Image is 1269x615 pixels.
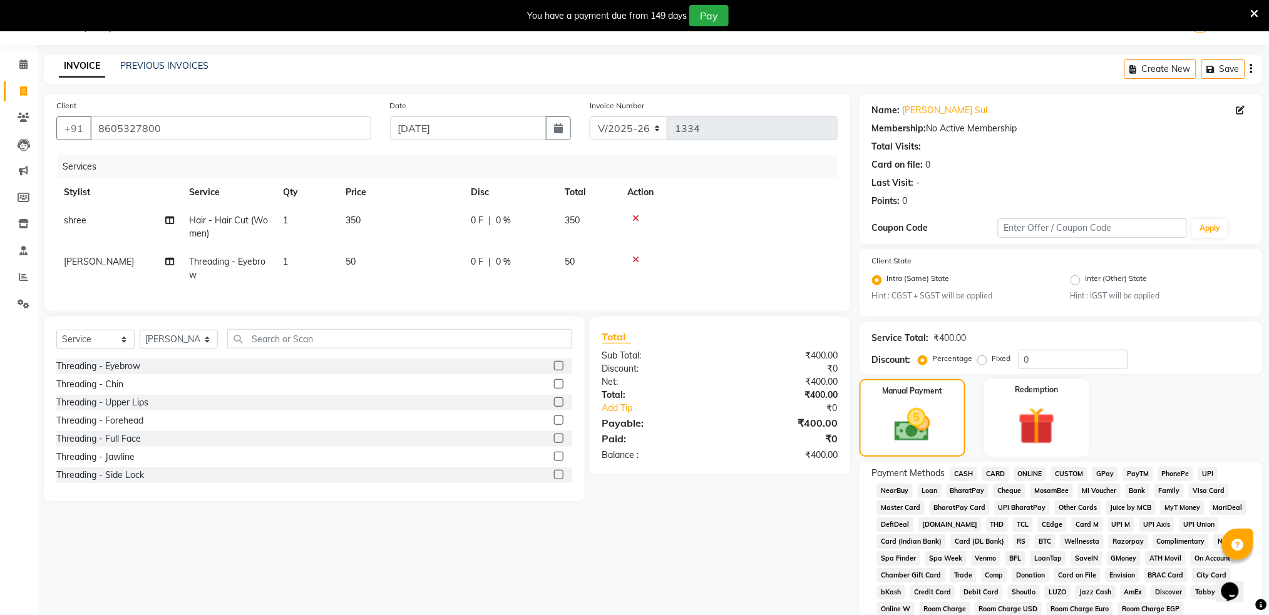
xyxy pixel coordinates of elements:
[1035,534,1056,549] span: BTC
[994,484,1025,498] span: Cheque
[872,140,922,153] div: Total Visits:
[1153,534,1210,549] span: Complimentary
[872,122,1250,135] div: No Active Membership
[1214,534,1234,549] span: Nift
[872,221,998,235] div: Coupon Code
[951,534,1009,549] span: Card (DL Bank)
[593,389,720,402] div: Total:
[918,484,942,498] span: Loan
[90,116,371,140] input: Search by Name/Mobile/Email/Code
[1030,484,1073,498] span: MosamBee
[903,195,908,208] div: 0
[1078,484,1121,498] span: MI Voucher
[1054,568,1101,582] span: Card on File
[1014,467,1047,481] span: ONLINE
[689,5,729,26] button: Pay
[1154,484,1184,498] span: Family
[56,360,140,373] div: Threading - Eyebrow
[1072,517,1103,532] span: Card M
[720,431,847,446] div: ₹0
[56,116,91,140] button: +91
[872,104,900,117] div: Name:
[496,255,511,268] span: 0 %
[64,256,134,267] span: [PERSON_NAME]
[56,396,148,409] div: Threading - Upper Lips
[56,469,144,482] div: Threading - Side Lock
[56,432,141,445] div: Threading - Full Face
[1158,467,1194,481] span: PhonePe
[926,158,931,171] div: 0
[56,450,135,464] div: Threading - Jawline
[883,404,942,445] img: _cash.svg
[463,178,557,206] th: Disc
[872,332,929,345] div: Service Total:
[1191,551,1235,566] span: On Account
[1121,585,1147,599] span: AmEx
[64,215,86,226] span: shree
[1179,517,1219,532] span: UPI Union
[1192,219,1228,238] button: Apply
[1123,467,1153,481] span: PayTM
[877,484,913,498] span: NearBuy
[471,214,483,227] span: 0 F
[877,585,905,599] span: bKash
[1005,551,1025,566] span: BFL
[593,375,720,389] div: Net:
[887,273,950,288] label: Intra (Same) State
[1151,585,1186,599] span: Discover
[189,215,268,239] span: Hair - Hair Cut (Women)
[1045,585,1071,599] span: LUZO
[933,353,973,364] label: Percentage
[872,353,911,367] div: Discount:
[877,517,913,532] span: DefiDeal
[1109,534,1148,549] span: Razorpay
[189,256,265,280] span: Threading - Eyebrow
[1071,551,1102,566] span: SaveIN
[872,255,912,267] label: Client State
[720,449,847,462] div: ₹400.00
[390,100,407,111] label: Date
[496,214,511,227] span: 0 %
[947,484,989,498] span: BharatPay
[1106,501,1156,515] span: Juice by MCB
[960,585,1004,599] span: Debit Card
[56,414,143,427] div: Threading - Forehead
[58,155,847,178] div: Services
[918,517,982,532] span: [DOMAIN_NAME]
[987,517,1009,532] span: THD
[1061,534,1104,549] span: Wellnessta
[972,551,1001,566] span: Venmo
[982,568,1008,582] span: Comp
[982,467,1009,481] span: CARD
[925,551,967,566] span: Spa Week
[590,100,644,111] label: Invoice Number
[910,585,955,599] span: Credit Card
[1012,568,1049,582] span: Donation
[1106,568,1139,582] span: Envision
[720,349,847,362] div: ₹400.00
[346,215,361,226] span: 350
[998,218,1187,238] input: Enter Offer / Coupon Code
[872,290,1052,302] small: Hint : CGST + SGST will be applied
[720,362,847,375] div: ₹0
[1216,565,1256,602] iframe: chat widget
[1051,467,1087,481] span: CUSTOM
[872,176,914,190] div: Last Visit:
[1201,59,1245,79] button: Save
[275,178,338,206] th: Qty
[872,195,900,208] div: Points:
[995,501,1051,515] span: UPI BharatPay
[602,330,631,343] span: Total
[1146,551,1186,566] span: ATH Movil
[56,100,76,111] label: Client
[930,501,990,515] span: BharatPay Card
[950,467,977,481] span: CASH
[1191,585,1220,599] span: Tabby
[283,215,288,226] span: 1
[593,362,720,375] div: Discount:
[872,122,927,135] div: Membership:
[877,501,925,515] span: Master Card
[1161,501,1205,515] span: MyT Money
[720,415,847,430] div: ₹400.00
[565,256,575,267] span: 50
